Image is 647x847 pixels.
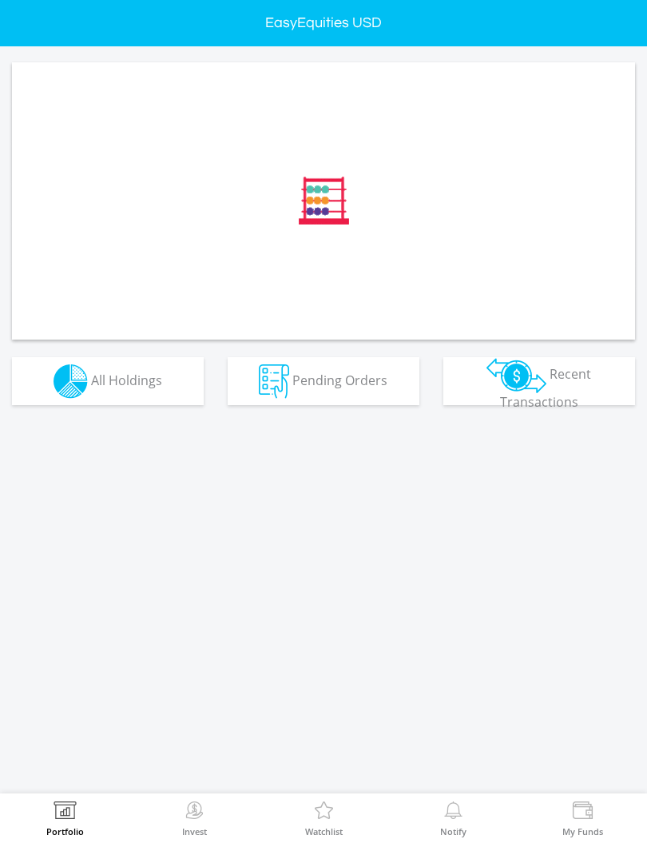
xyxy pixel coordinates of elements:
a: Watchlist [305,801,343,836]
img: View Funds [570,801,595,824]
img: pending_instructions-wht.png [259,364,289,399]
label: Portfolio [46,827,84,836]
img: View Portfolio [53,801,77,824]
img: View Notifications [441,801,466,824]
a: Portfolio [46,801,84,836]
label: Watchlist [305,827,343,836]
img: holdings-wht.png [54,364,88,399]
a: My Funds [562,801,603,836]
img: Invest Now [182,801,207,824]
span: All Holdings [91,371,162,388]
label: My Funds [562,827,603,836]
label: Invest [182,827,207,836]
a: Notify [440,801,466,836]
span: Pending Orders [292,371,387,388]
button: All Holdings [12,357,204,405]
button: Pending Orders [228,357,419,405]
img: Watchlist [312,801,336,824]
a: Invest [182,801,207,836]
img: transactions-zar-wht.png [486,358,546,393]
label: Notify [440,827,466,836]
button: Recent Transactions [443,357,635,405]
